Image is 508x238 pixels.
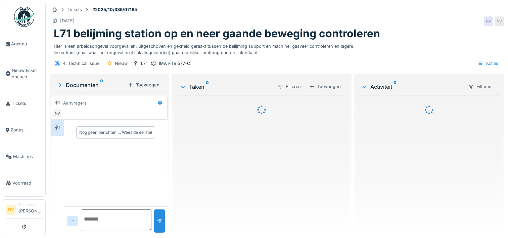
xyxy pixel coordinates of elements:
[12,67,43,80] span: Nieuw ticket openen
[18,202,43,207] div: Technicus
[14,7,34,27] img: Badge_color-CXgf-gQk.svg
[63,100,87,106] div: Aanvragers
[495,16,504,26] div: NV
[307,82,343,91] div: Toevoegen
[54,27,380,40] h1: L71 belijming station op en neer gaande beweging controleren
[6,205,16,215] li: NV
[465,82,495,91] div: Filteren
[12,180,43,186] span: Voorraad
[12,100,43,107] span: Tickets
[275,82,304,91] div: Filteren
[67,6,82,13] div: Tickets
[3,143,45,170] a: Machines
[63,60,99,67] div: 4. Technical issue
[125,80,162,89] div: Toevoegen
[361,83,463,91] div: Activiteit
[394,83,397,91] sup: 0
[100,81,103,89] sup: 0
[54,40,500,56] div: Hier is een arbeidsongeval voorgevallen. uitgeschoven en gekneld geraakt tussen de belijming supp...
[484,16,493,26] div: NV
[159,60,190,67] div: IMA FTB 577-C
[180,83,272,91] div: Taken
[53,109,62,118] div: NV
[115,60,128,67] div: Nieuw
[11,41,43,47] span: Agenda
[90,6,140,13] strong: #2025/10/336/07165
[60,17,75,24] div: [DATE]
[79,129,152,135] div: Nog geen berichten … Wees de eerste!
[18,202,43,217] li: [PERSON_NAME]
[3,31,45,57] a: Agenda
[3,170,45,196] a: Voorraad
[3,117,45,143] a: Zones
[6,202,43,219] a: NV Technicus[PERSON_NAME]
[141,60,147,67] div: L71
[3,57,45,90] a: Nieuw ticket openen
[11,127,43,133] span: Zones
[3,90,45,117] a: Tickets
[206,83,209,91] sup: 0
[56,81,125,89] div: Documenten
[475,58,501,68] div: Acties
[13,153,43,160] span: Machines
